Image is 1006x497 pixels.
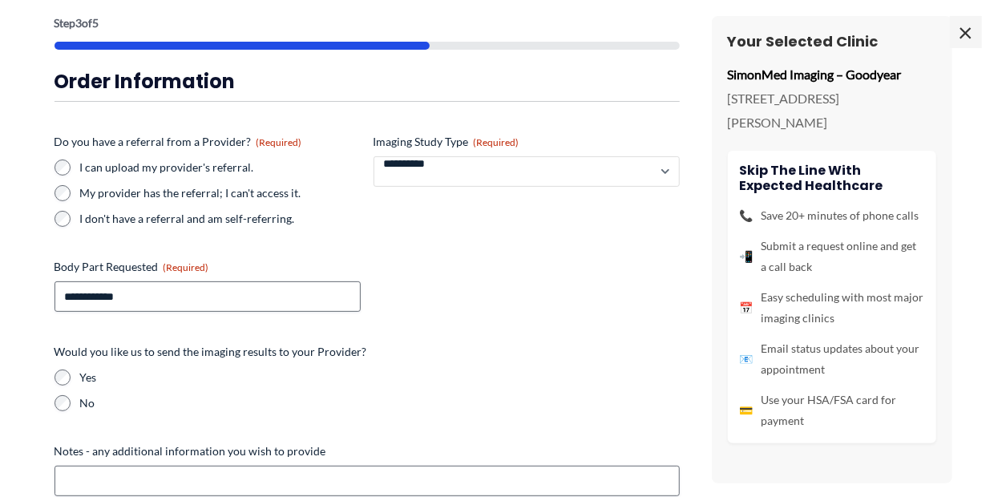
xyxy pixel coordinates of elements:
[728,87,936,134] p: [STREET_ADDRESS][PERSON_NAME]
[740,236,924,277] li: Submit a request online and get a call back
[740,297,753,318] span: 📅
[740,349,753,370] span: 📧
[740,246,753,267] span: 📲
[55,259,361,275] label: Body Part Requested
[80,160,361,176] label: I can upload my provider's referral.
[740,205,753,226] span: 📞
[55,344,367,360] legend: Would you like us to send the imaging results to your Provider?
[80,211,361,227] label: I don't have a referral and am self-referring.
[164,261,209,273] span: (Required)
[728,32,936,51] h3: Your Selected Clinic
[740,390,924,431] li: Use your HSA/FSA card for payment
[80,370,680,386] label: Yes
[55,134,302,150] legend: Do you have a referral from a Provider?
[93,16,99,30] span: 5
[740,338,924,380] li: Email status updates about your appointment
[950,16,982,48] span: ×
[740,400,753,421] span: 💳
[55,443,680,459] label: Notes - any additional information you wish to provide
[474,136,519,148] span: (Required)
[740,205,924,226] li: Save 20+ minutes of phone calls
[374,134,680,150] label: Imaging Study Type
[80,185,361,201] label: My provider has the referral; I can't access it.
[257,136,302,148] span: (Required)
[740,163,924,193] h4: Skip the line with Expected Healthcare
[55,69,680,94] h3: Order Information
[55,18,680,29] p: Step of
[80,395,680,411] label: No
[740,287,924,329] li: Easy scheduling with most major imaging clinics
[728,63,936,87] p: SimonMed Imaging – Goodyear
[76,16,83,30] span: 3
